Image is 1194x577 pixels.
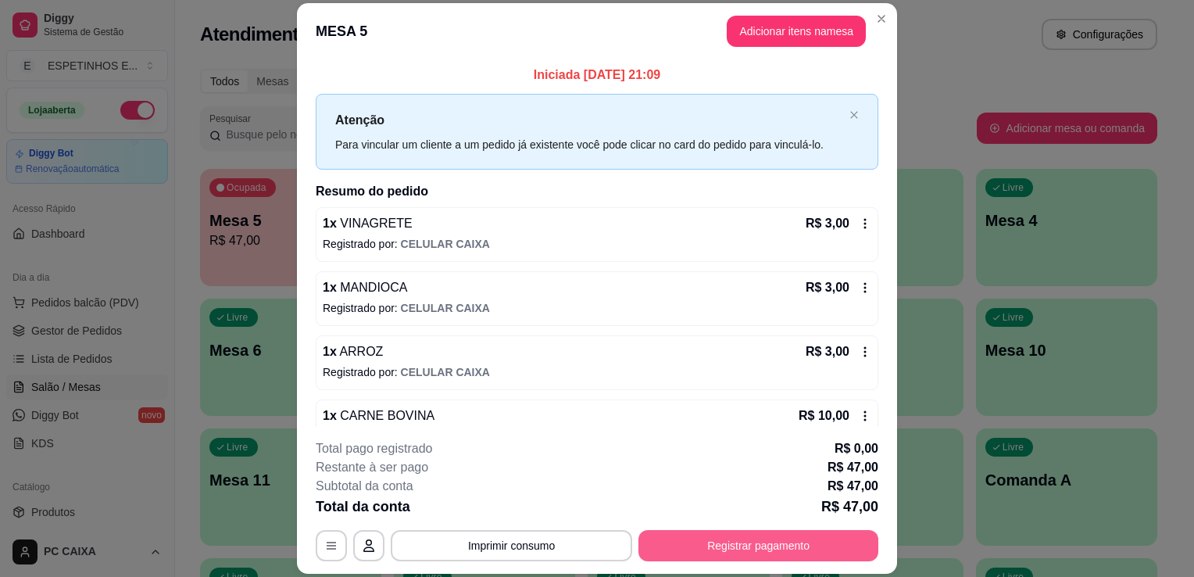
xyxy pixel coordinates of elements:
button: close [849,110,859,120]
p: Atenção [335,110,843,130]
p: 1 x [323,278,408,297]
p: Iniciada [DATE] 21:09 [316,66,878,84]
p: R$ 47,00 [828,458,878,477]
p: Registrado por: [323,236,871,252]
span: CARNE BOVINA [337,409,434,422]
span: CELULAR CAIXA [401,366,490,378]
p: Registrado por: [323,364,871,380]
p: Total da conta [316,496,410,518]
p: Total pago registrado [316,439,432,458]
p: R$ 3,00 [806,278,849,297]
p: R$ 10,00 [799,407,849,425]
p: Registrado por: [323,300,871,316]
button: Adicionar itens namesa [727,16,866,47]
h2: Resumo do pedido [316,182,878,201]
span: CELULAR CAIXA [401,302,490,314]
span: ARROZ [337,345,384,358]
span: MANDIOCA [337,281,408,294]
p: Subtotal da conta [316,477,413,496]
button: Imprimir consumo [391,530,632,561]
p: 1 x [323,407,434,425]
p: R$ 3,00 [806,342,849,361]
button: Close [869,6,894,31]
span: VINAGRETE [337,217,413,230]
p: R$ 47,00 [828,477,878,496]
header: MESA 5 [297,3,897,59]
span: CELULAR CAIXA [401,238,490,250]
p: R$ 3,00 [806,214,849,233]
p: Restante à ser pago [316,458,428,477]
p: R$ 0,00 [835,439,878,458]
p: 1 x [323,342,383,361]
p: R$ 47,00 [821,496,878,518]
p: 1 x [323,214,413,233]
button: Registrar pagamento [638,530,878,561]
div: Para vincular um cliente a um pedido já existente você pode clicar no card do pedido para vinculá... [335,136,843,153]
